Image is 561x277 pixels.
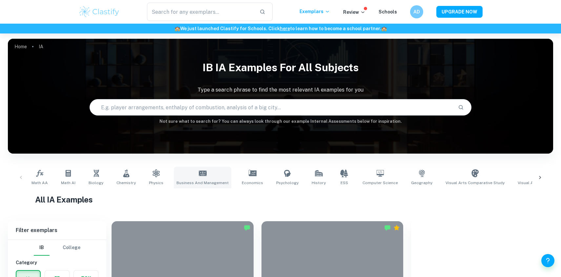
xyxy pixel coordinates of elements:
[8,57,553,78] h1: IB IA examples for all subjects
[393,224,400,231] div: Premium
[14,42,27,51] a: Home
[410,5,423,18] button: AD
[455,102,467,113] button: Search
[446,180,505,186] span: Visual Arts Comparative Study
[175,26,180,31] span: 🏫
[116,180,136,186] span: Chemistry
[78,5,120,18] img: Clastify logo
[147,3,254,21] input: Search for any exemplars...
[39,43,43,50] p: IA
[541,254,554,267] button: Help and Feedback
[381,26,387,31] span: 🏫
[149,180,163,186] span: Physics
[31,180,48,186] span: Math AA
[1,25,560,32] h6: We just launched Clastify for Schools. Click to learn how to become a school partner.
[436,6,483,18] button: UPGRADE NOW
[280,26,290,31] a: here
[341,180,348,186] span: ESS
[276,180,299,186] span: Psychology
[8,118,553,125] h6: Not sure what to search for? You can always look through our example Internal Assessments below f...
[63,240,80,256] button: College
[8,86,553,94] p: Type a search phrase to find the most relevant IA examples for you
[384,224,391,231] img: Marked
[177,180,229,186] span: Business and Management
[8,221,106,240] h6: Filter exemplars
[242,180,263,186] span: Economics
[90,98,452,117] input: E.g. player arrangements, enthalpy of combustion, analysis of a big city...
[244,224,250,231] img: Marked
[363,180,398,186] span: Computer Science
[343,9,365,16] p: Review
[413,8,421,15] h6: AD
[300,8,330,15] p: Exemplars
[312,180,326,186] span: History
[34,240,50,256] button: IB
[379,9,397,14] a: Schools
[16,259,98,266] h6: Category
[411,180,432,186] span: Geography
[35,194,526,205] h1: All IA Examples
[34,240,80,256] div: Filter type choice
[61,180,75,186] span: Math AI
[89,180,103,186] span: Biology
